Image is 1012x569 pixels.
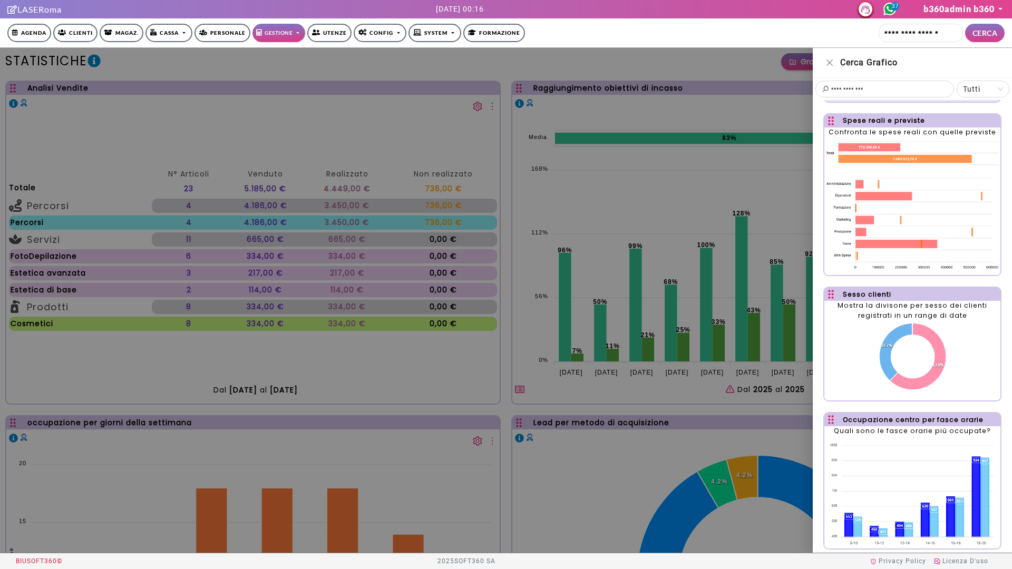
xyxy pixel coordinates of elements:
[825,58,834,67] button: Close
[824,320,1000,400] img: clients_gender.jpg
[942,557,988,565] span: Licenza D'uso
[824,436,1000,548] img: occupancy_time_slots.png
[100,24,143,42] a: Magaz.
[934,557,988,565] a: Licenza D'uso
[53,24,98,42] a: Clienti
[963,81,1003,97] span: Tutti
[824,288,1000,301] div: Sesso clienti
[436,4,484,15] div: [DATE] 00:16
[891,2,899,11] span: 37
[965,24,1005,42] button: CERCA
[463,24,525,42] a: Formazione
[824,114,1000,127] div: Spese reali e previste
[16,557,62,565] span: BIUSOFT360 ©
[923,4,1005,14] a: b360admin b360
[824,127,1000,276] div: Confronta le spese reali con quelle previste
[194,24,250,42] a: Personale
[252,24,305,42] a: Gestione
[437,553,495,569] div: 2025 SOFT360 SA
[354,24,407,42] a: Config
[7,4,62,14] a: LASERoma
[824,426,1000,548] div: Quali sono le fasce orarie più occupate?
[824,301,1000,400] div: Mostra la divisone per sesso dei clienti registrati in un range di date
[307,24,352,42] a: Utenze
[7,5,17,14] i: Clicca per andare alla pagina di firma
[879,557,926,565] span: Privacy Policy
[7,24,51,42] a: Agenda
[879,24,963,42] input: Cerca cliente...
[824,413,1000,426] div: Occupazione centro per fasce orarie
[825,58,834,67] span: close
[824,137,1000,276] img: costs_actual_planned.jpg
[408,24,461,42] a: SYSTEM
[145,24,192,42] a: Cassa
[840,56,999,69] div: Cerca Grafico
[870,557,926,565] a: Privacy Policy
